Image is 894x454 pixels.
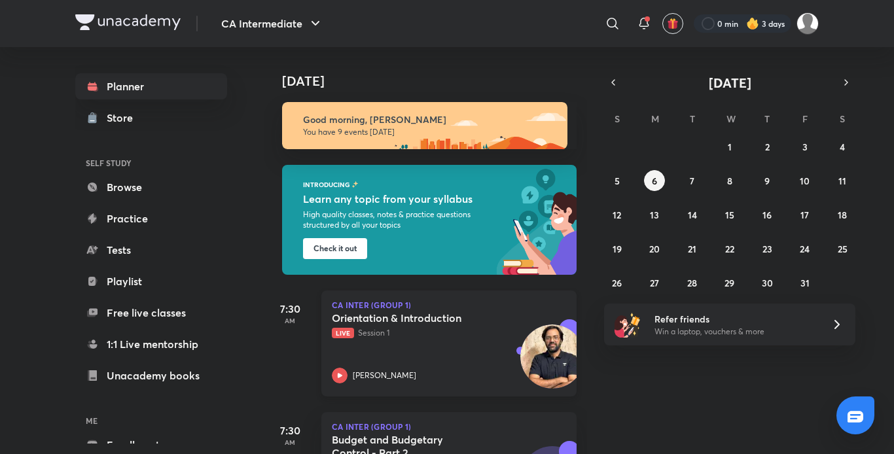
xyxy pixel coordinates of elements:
[75,14,181,33] a: Company Logo
[75,300,227,326] a: Free live classes
[802,141,808,153] abbr: October 3, 2025
[795,204,815,225] button: October 17, 2025
[644,204,665,225] button: October 13, 2025
[832,170,853,191] button: October 11, 2025
[644,170,665,191] button: October 6, 2025
[644,272,665,293] button: October 27, 2025
[75,205,227,232] a: Practice
[728,141,732,153] abbr: October 1, 2025
[838,243,848,255] abbr: October 25, 2025
[654,312,815,326] h6: Refer friends
[838,209,847,221] abbr: October 18, 2025
[75,14,181,30] img: Company Logo
[757,238,778,259] button: October 23, 2025
[75,237,227,263] a: Tests
[75,331,227,357] a: 1:1 Live mentorship
[303,209,472,230] p: High quality classes, notes & practice questions structured by all your topics
[719,170,740,191] button: October 8, 2025
[682,272,703,293] button: October 28, 2025
[75,152,227,174] h6: SELF STUDY
[654,326,815,338] p: Win a laptop, vouchers & more
[765,141,770,153] abbr: October 2, 2025
[687,277,697,289] abbr: October 28, 2025
[795,170,815,191] button: October 10, 2025
[746,17,759,30] img: streak
[764,113,770,125] abbr: Thursday
[651,113,659,125] abbr: Monday
[351,181,359,188] img: feature
[757,204,778,225] button: October 16, 2025
[800,209,809,221] abbr: October 17, 2025
[303,114,556,126] h6: Good morning, [PERSON_NAME]
[644,238,665,259] button: October 20, 2025
[795,136,815,157] button: October 3, 2025
[725,243,734,255] abbr: October 22, 2025
[615,311,641,338] img: referral
[213,10,331,37] button: CA Intermediate
[719,272,740,293] button: October 29, 2025
[838,175,846,187] abbr: October 11, 2025
[662,13,683,34] button: avatar
[332,328,354,338] span: Live
[607,238,628,259] button: October 19, 2025
[757,136,778,157] button: October 2, 2025
[762,277,773,289] abbr: October 30, 2025
[727,175,732,187] abbr: October 8, 2025
[607,272,628,293] button: October 26, 2025
[690,175,694,187] abbr: October 7, 2025
[726,113,736,125] abbr: Wednesday
[682,204,703,225] button: October 14, 2025
[795,238,815,259] button: October 24, 2025
[719,136,740,157] button: October 1, 2025
[303,127,556,137] p: You have 9 events [DATE]
[709,74,751,92] span: [DATE]
[688,209,697,221] abbr: October 14, 2025
[615,113,620,125] abbr: Sunday
[613,243,622,255] abbr: October 19, 2025
[75,362,227,389] a: Unacademy books
[612,277,622,289] abbr: October 26, 2025
[332,423,566,430] p: CA Inter (Group 1)
[652,175,657,187] abbr: October 6, 2025
[622,73,837,92] button: [DATE]
[332,327,537,339] p: Session 1
[303,238,367,259] button: Check it out
[802,113,808,125] abbr: Friday
[264,317,316,324] p: AM
[264,438,316,446] p: AM
[613,209,621,221] abbr: October 12, 2025
[832,204,853,225] button: October 18, 2025
[649,243,660,255] abbr: October 20, 2025
[607,170,628,191] button: October 5, 2025
[840,141,845,153] abbr: October 4, 2025
[332,311,495,324] h5: Orientation & Introduction
[757,272,778,293] button: October 30, 2025
[762,209,772,221] abbr: October 16, 2025
[762,243,772,255] abbr: October 23, 2025
[832,136,853,157] button: October 4, 2025
[607,204,628,225] button: October 12, 2025
[282,102,567,149] img: morning
[75,105,227,131] a: Store
[303,191,475,207] h5: Learn any topic from your syllabus
[264,301,316,317] h5: 7:30
[332,301,566,309] p: CA Inter (Group 1)
[650,277,659,289] abbr: October 27, 2025
[75,410,227,432] h6: ME
[795,272,815,293] button: October 31, 2025
[800,277,810,289] abbr: October 31, 2025
[757,170,778,191] button: October 9, 2025
[724,277,734,289] abbr: October 29, 2025
[840,113,845,125] abbr: Saturday
[682,238,703,259] button: October 21, 2025
[690,113,695,125] abbr: Tuesday
[719,238,740,259] button: October 22, 2025
[75,268,227,294] a: Playlist
[667,18,679,29] img: avatar
[764,175,770,187] abbr: October 9, 2025
[75,73,227,99] a: Planner
[800,243,810,255] abbr: October 24, 2025
[688,243,696,255] abbr: October 21, 2025
[800,175,810,187] abbr: October 10, 2025
[264,423,316,438] h5: 7:30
